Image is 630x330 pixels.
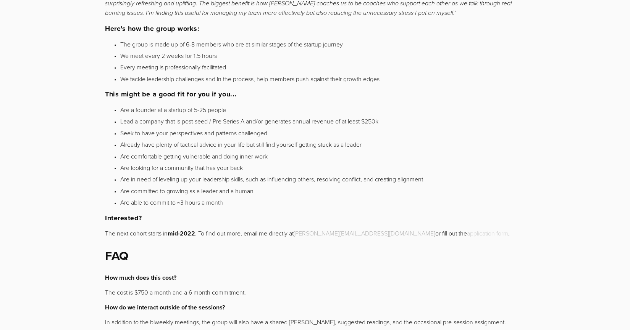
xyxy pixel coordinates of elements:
[105,318,525,326] p: In addition to the biweekly meetings, the group will also have a shared [PERSON_NAME], suggested ...
[105,89,237,99] strong: This might be a good fit for you if you...
[105,273,176,282] strong: How much does this cost?
[120,152,525,160] p: Are comfortable getting vulnerable and doing inner work
[120,163,525,172] p: Are looking for a community that has your back
[120,106,525,114] p: Are a founder at a startup of 5-25 people
[120,75,525,83] p: We tackle leadership challenges and in the process, help members push against their growth edges
[105,24,200,34] strong: Here's how the group works:
[120,117,525,125] p: Lead a company that is post-seed / Pre Series A and/or generates annual revenue of at least $250k
[120,129,525,137] p: Seek to have your perspectives and patterns challenged
[105,247,128,264] strong: FAQ
[120,40,525,48] p: The group is made up of 6-8 members who are at similar stages of the startup journey
[105,229,525,238] p: The next cohort starts in . To find out more, email me directly at or fill out the .
[105,288,525,296] p: The cost is $750 a month and a 6 month commitment.
[294,229,435,238] a: [PERSON_NAME][EMAIL_ADDRESS][DOMAIN_NAME]
[120,187,525,195] p: Are committed to growing as a leader and a human
[120,51,525,60] p: We meet every 2 weeks for 1.5 hours
[120,198,525,207] p: Are able to commit to ~3 hours a month
[105,213,142,223] strong: Interested?
[120,63,525,71] p: Every meeting is professionally facilitated
[120,175,525,183] p: Are in need of leveling up your leadership skills, such as influencing others, resolving conflict...
[120,140,525,149] p: Already have plenty of tactical advice in your life but still find yourself getting stuck as a le...
[168,229,195,238] strong: mid-2022
[105,303,225,312] strong: How do we interact outside of the sessions?
[467,229,508,238] a: application form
